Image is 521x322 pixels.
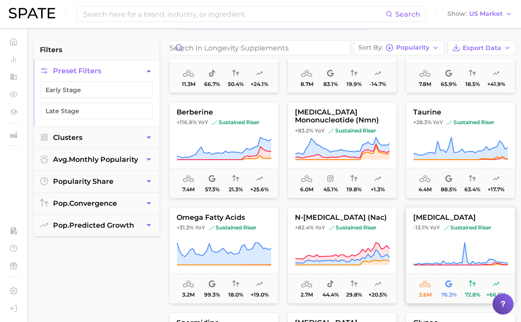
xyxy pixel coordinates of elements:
span: popularity predicted growth: Likely [493,279,500,290]
span: popularity share: Google [209,279,216,290]
button: pop.predicted growth [34,215,159,236]
span: YoY [315,224,325,231]
span: 6.0m [300,186,313,193]
span: +83.2% [295,127,313,134]
span: +24.1% [251,81,268,87]
img: sustained riser [447,120,452,125]
span: -13.1% [413,224,429,231]
button: berberine+116.9% YoYsustained risersustained riser7.4m57.3%21.3%+25.6% [169,102,279,198]
button: Early Stage [41,82,152,98]
span: taurine [406,108,515,116]
span: omega fatty acids [170,214,278,222]
span: +28.3% [413,119,432,125]
span: popularity share: Google [445,279,452,290]
span: popularity predicted growth: Very Likely [256,68,263,79]
span: +66.6% [486,292,506,298]
span: popularity convergence: Very Low Convergence [351,68,358,79]
span: popularity share: Google [445,174,452,184]
span: monthly popularity [53,155,138,164]
span: 8.7m [300,81,313,87]
span: 19.8% [347,186,362,193]
button: avg.monthly popularity [34,149,159,170]
span: predicted growth [53,221,134,229]
span: Preset Filters [53,67,101,75]
span: popularity convergence: Very Low Convergence [469,68,476,79]
button: omega fatty acids+31.3% YoYsustained risersustained riser3.2m99.3%18.0%+19.0% [169,207,279,304]
span: YoY [430,224,440,231]
span: popularity predicted growth: Very Likely [256,279,263,290]
span: sustained riser [209,224,256,231]
span: +82.4% [295,224,314,231]
span: YoY [433,119,443,126]
span: Popularity [396,45,429,50]
span: +17.7% [488,186,504,193]
span: 19.9% [347,81,362,87]
abbr: popularity index [53,221,69,229]
img: SPATE [9,8,55,18]
span: US Market [469,11,503,16]
span: 99.3% [204,292,220,298]
span: [MEDICAL_DATA] [406,214,515,222]
span: n-[MEDICAL_DATA] (nac) [288,214,397,222]
span: YoY [195,224,205,231]
span: average monthly popularity: High Popularity [183,174,194,184]
span: sustained riser [212,119,259,126]
span: 57.3% [205,186,219,193]
span: popularity predicted growth: Very Likely [374,279,381,290]
input: Search in longevity supplements [170,41,350,55]
span: 4.4m [418,186,432,193]
span: [MEDICAL_DATA] mononucleotide (nmn) [288,108,397,125]
span: popularity predicted growth: Likely [256,174,263,184]
span: average monthly popularity: Medium Popularity [183,279,194,290]
span: filters [40,45,62,55]
span: 18.5% [465,81,479,87]
abbr: average [53,155,69,164]
abbr: popularity index [53,199,69,208]
span: popularity share: Google [445,68,452,79]
button: taurine+28.3% YoYsustained risersustained riser4.4m88.5%63.4%+17.7% [406,102,515,198]
span: average monthly popularity: High Popularity [301,174,312,184]
span: 11.3m [181,81,195,87]
span: 2.7m [301,292,313,298]
span: popularity convergence: Medium Convergence [232,68,239,79]
span: popularity share: TikTok [209,68,216,79]
span: popularity predicted growth: Very Unlikely [374,68,381,79]
span: 50.4% [228,81,244,87]
span: 63.4% [464,186,480,193]
span: popularity share: Instagram [327,174,334,184]
button: pop.convergence [34,193,159,214]
button: [MEDICAL_DATA] mononucleotide (nmn)+83.2% YoYsustained risersustained riser6.0m45.1%19.8%+1.3% [287,102,397,198]
span: average monthly popularity: High Popularity [419,174,431,184]
span: average monthly popularity: High Popularity [183,68,194,79]
span: 21.3% [229,186,243,193]
span: popularity predicted growth: Uncertain [374,174,381,184]
span: +31.3% [177,224,194,231]
button: popularity share [34,171,159,192]
span: popularity share: TikTok [327,279,334,290]
span: YoY [198,119,208,126]
button: ShowUS Market [445,8,514,20]
span: average monthly popularity: High Popularity [301,68,312,79]
span: popularity convergence: Low Convergence [351,279,358,290]
img: sustained riser [443,225,449,230]
span: +116.9% [177,119,197,125]
span: 76.3% [441,292,456,298]
span: average monthly popularity: High Popularity [419,68,431,79]
span: average monthly popularity: Medium Popularity [419,279,431,290]
span: sustained riser [328,127,376,134]
span: 29.8% [346,292,362,298]
span: Search [395,10,420,18]
img: sustained riser [209,225,214,230]
span: sustained riser [443,224,491,231]
button: Export Data [447,40,516,55]
span: popularity predicted growth: Likely [493,174,500,184]
span: +1.3% [371,186,385,193]
span: average monthly popularity: Medium Popularity [301,279,312,290]
span: 3.2m [182,292,195,298]
span: 45.1% [323,186,337,193]
img: sustained riser [328,128,333,133]
span: +20.5% [369,292,387,298]
img: sustained riser [212,120,217,125]
span: 83.1% [323,81,337,87]
span: 65.9% [441,81,457,87]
